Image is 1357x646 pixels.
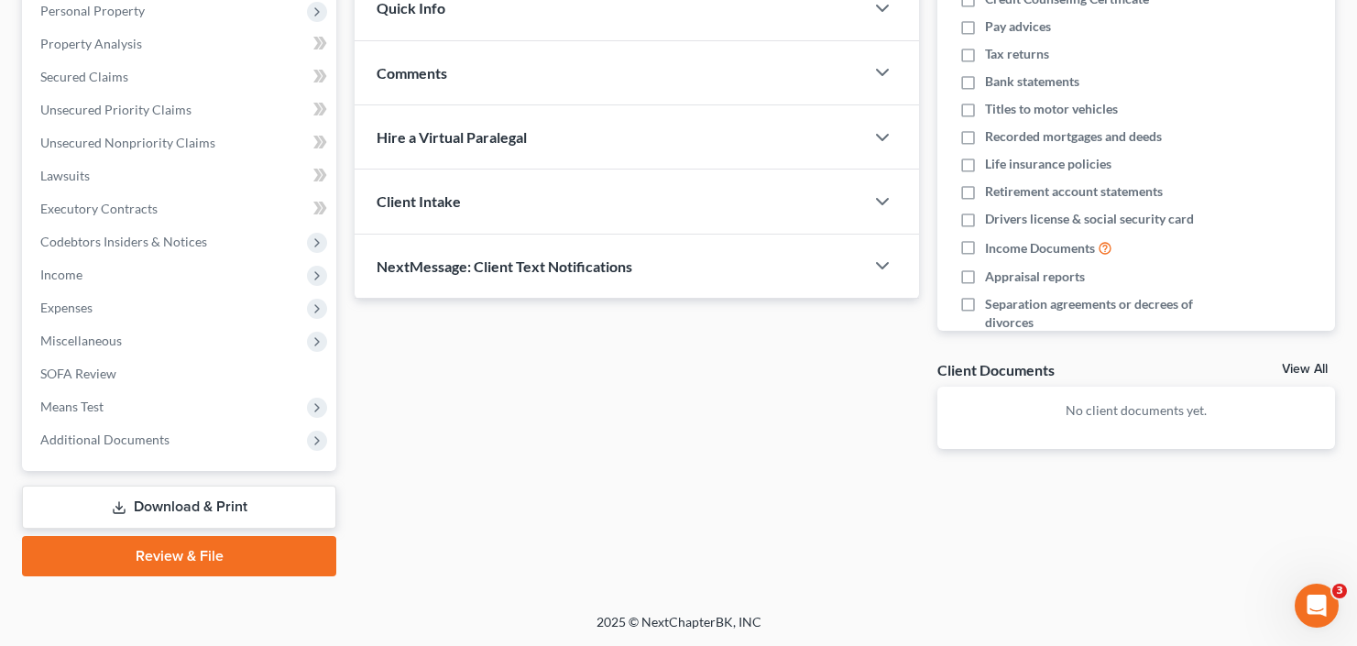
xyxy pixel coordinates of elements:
[1282,363,1328,376] a: View All
[22,536,336,576] a: Review & File
[952,401,1320,420] p: No client documents yet.
[40,234,207,249] span: Codebtors Insiders & Notices
[26,93,336,126] a: Unsecured Priority Claims
[985,45,1049,63] span: Tax returns
[26,192,336,225] a: Executory Contracts
[40,36,142,51] span: Property Analysis
[985,268,1085,286] span: Appraisal reports
[377,64,447,82] span: Comments
[40,102,192,117] span: Unsecured Priority Claims
[1332,584,1347,598] span: 3
[985,17,1051,36] span: Pay advices
[22,486,336,529] a: Download & Print
[40,399,104,414] span: Means Test
[40,201,158,216] span: Executory Contracts
[377,128,527,146] span: Hire a Virtual Paralegal
[985,155,1111,173] span: Life insurance policies
[985,72,1079,91] span: Bank statements
[377,192,461,210] span: Client Intake
[40,366,116,381] span: SOFA Review
[40,3,145,18] span: Personal Property
[985,239,1095,257] span: Income Documents
[1295,584,1339,628] iframe: Intercom live chat
[40,333,122,348] span: Miscellaneous
[40,267,82,282] span: Income
[40,432,170,447] span: Additional Documents
[985,210,1194,228] span: Drivers license & social security card
[26,27,336,60] a: Property Analysis
[40,300,93,315] span: Expenses
[377,257,632,275] span: NextMessage: Client Text Notifications
[26,126,336,159] a: Unsecured Nonpriority Claims
[157,613,1201,646] div: 2025 © NextChapterBK, INC
[985,182,1163,201] span: Retirement account statements
[985,100,1118,118] span: Titles to motor vehicles
[40,168,90,183] span: Lawsuits
[26,159,336,192] a: Lawsuits
[40,135,215,150] span: Unsecured Nonpriority Claims
[937,360,1055,379] div: Client Documents
[26,60,336,93] a: Secured Claims
[985,127,1162,146] span: Recorded mortgages and deeds
[26,357,336,390] a: SOFA Review
[40,69,128,84] span: Secured Claims
[985,295,1220,332] span: Separation agreements or decrees of divorces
